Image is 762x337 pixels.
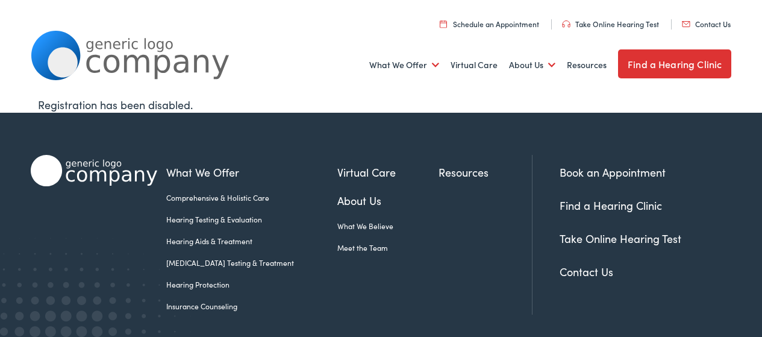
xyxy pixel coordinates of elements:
img: utility icon [562,20,570,28]
a: What We Offer [369,43,439,87]
a: Meet the Team [337,242,439,253]
a: What We Offer [166,164,337,180]
a: What We Believe [337,221,439,231]
a: Hearing Testing & Evaluation [166,214,337,225]
a: Comprehensive & Holistic Care [166,192,337,203]
a: Find a Hearing Clinic [618,49,731,78]
a: Virtual Care [451,43,498,87]
a: Insurance Counseling [166,301,337,312]
a: Take Online Hearing Test [562,19,659,29]
a: Contact Us [560,264,613,279]
a: [MEDICAL_DATA] Testing & Treatment [166,257,337,268]
a: Schedule an Appointment [440,19,539,29]
div: Registration has been disabled. [38,96,724,113]
img: utility icon [682,21,690,27]
img: utility icon [440,20,447,28]
a: About Us [509,43,555,87]
a: Hearing Aids & Treatment [166,236,337,247]
a: Find a Hearing Clinic [560,198,662,213]
a: Virtual Care [337,164,439,180]
a: Hearing Protection [166,279,337,290]
a: Contact Us [682,19,731,29]
a: Resources [439,164,532,180]
a: Book an Appointment [560,165,666,180]
a: Take Online Hearing Test [560,231,681,246]
img: Alpaca Audiology [31,155,157,186]
a: About Us [337,192,439,209]
a: Resources [567,43,607,87]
